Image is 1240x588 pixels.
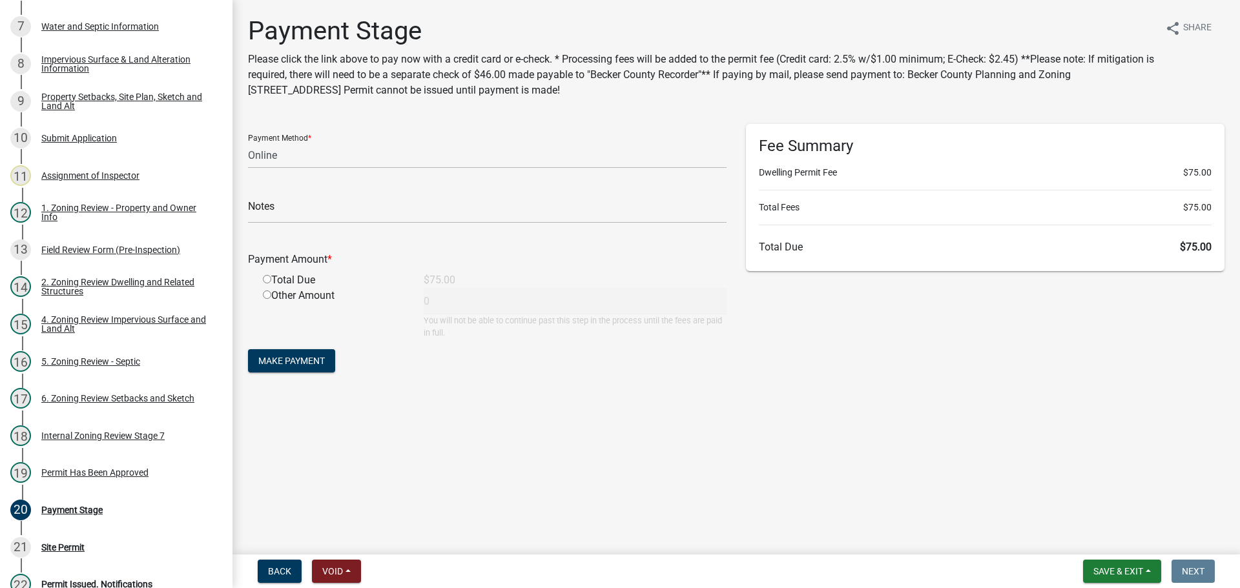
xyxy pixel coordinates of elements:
[1183,166,1212,179] span: $75.00
[41,245,180,254] div: Field Review Form (Pre-Inspection)
[41,394,194,403] div: 6. Zoning Review Setbacks and Sketch
[1183,21,1212,36] span: Share
[41,203,212,221] div: 1. Zoning Review - Property and Owner Info
[10,388,31,409] div: 17
[759,166,1212,179] li: Dwelling Permit Fee
[258,356,325,366] span: Make Payment
[41,55,212,73] div: Impervious Surface & Land Alteration Information
[10,16,31,37] div: 7
[10,91,31,112] div: 9
[759,241,1212,253] h6: Total Due
[41,468,149,477] div: Permit Has Been Approved
[322,566,343,576] span: Void
[1183,201,1212,214] span: $75.00
[253,288,414,339] div: Other Amount
[41,431,165,440] div: Internal Zoning Review Stage 7
[759,201,1212,214] li: Total Fees
[10,537,31,558] div: 21
[10,54,31,74] div: 8
[10,351,31,372] div: 16
[41,357,140,366] div: 5. Zoning Review - Septic
[312,560,361,583] button: Void
[1172,560,1215,583] button: Next
[1182,566,1204,576] span: Next
[248,15,1155,46] h1: Payment Stage
[1180,241,1212,253] span: $75.00
[41,278,212,296] div: 2. Zoning Review Dwelling and Related Structures
[41,543,85,552] div: Site Permit
[10,462,31,483] div: 19
[10,314,31,334] div: 15
[759,137,1212,156] h6: Fee Summary
[248,349,335,372] button: Make Payment
[1083,560,1161,583] button: Save & Exit
[41,315,212,333] div: 4. Zoning Review Impervious Surface and Land Alt
[10,425,31,446] div: 18
[10,165,31,186] div: 11
[1155,15,1222,41] button: shareShare
[41,92,212,110] div: Property Setbacks, Site Plan, Sketch and Land Alt
[41,171,139,180] div: Assignment of Inspector
[41,134,117,143] div: Submit Application
[10,500,31,520] div: 20
[258,560,302,583] button: Back
[248,52,1155,98] p: Please click the link above to pay now with a credit card or e-check. * Processing fees will be a...
[238,252,736,267] div: Payment Amount
[268,566,291,576] span: Back
[1165,21,1181,36] i: share
[10,276,31,297] div: 14
[253,272,414,288] div: Total Due
[1093,566,1143,576] span: Save & Exit
[41,22,159,31] div: Water and Septic Information
[10,239,31,260] div: 13
[10,128,31,148] div: 10
[41,505,103,514] div: Payment Stage
[10,202,31,223] div: 12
